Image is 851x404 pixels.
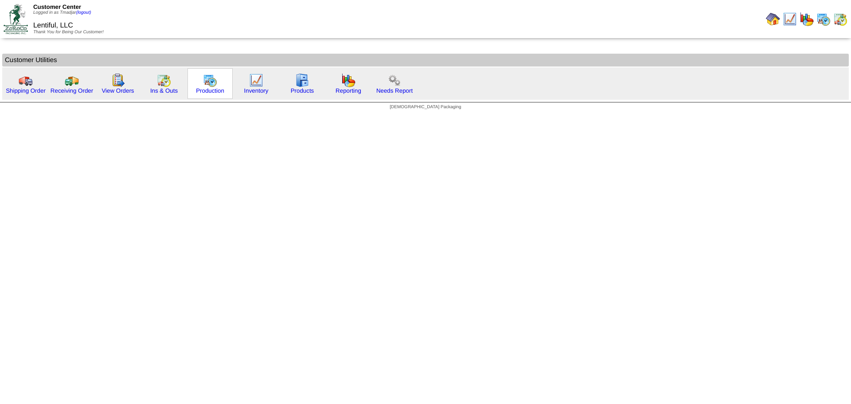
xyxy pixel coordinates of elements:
[816,12,831,26] img: calendarprod.gif
[341,73,355,87] img: graph.gif
[376,87,413,94] a: Needs Report
[800,12,814,26] img: graph.gif
[249,73,263,87] img: line_graph.gif
[150,87,178,94] a: Ins & Outs
[19,73,33,87] img: truck.gif
[390,105,461,110] span: [DEMOGRAPHIC_DATA] Packaging
[2,54,849,67] td: Customer Utilities
[833,12,847,26] img: calendarinout.gif
[336,87,361,94] a: Reporting
[196,87,224,94] a: Production
[65,73,79,87] img: truck2.gif
[111,73,125,87] img: workorder.gif
[203,73,217,87] img: calendarprod.gif
[33,4,81,10] span: Customer Center
[33,10,91,15] span: Logged in as Tmadjar
[783,12,797,26] img: line_graph.gif
[101,87,134,94] a: View Orders
[51,87,93,94] a: Receiving Order
[33,30,104,35] span: Thank You for Being Our Customer!
[244,87,269,94] a: Inventory
[157,73,171,87] img: calendarinout.gif
[76,10,91,15] a: (logout)
[295,73,309,87] img: cabinet.gif
[33,22,73,29] span: Lentiful, LLC
[766,12,780,26] img: home.gif
[6,87,46,94] a: Shipping Order
[387,73,402,87] img: workflow.png
[291,87,314,94] a: Products
[4,4,28,34] img: ZoRoCo_Logo(Green%26Foil)%20jpg.webp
